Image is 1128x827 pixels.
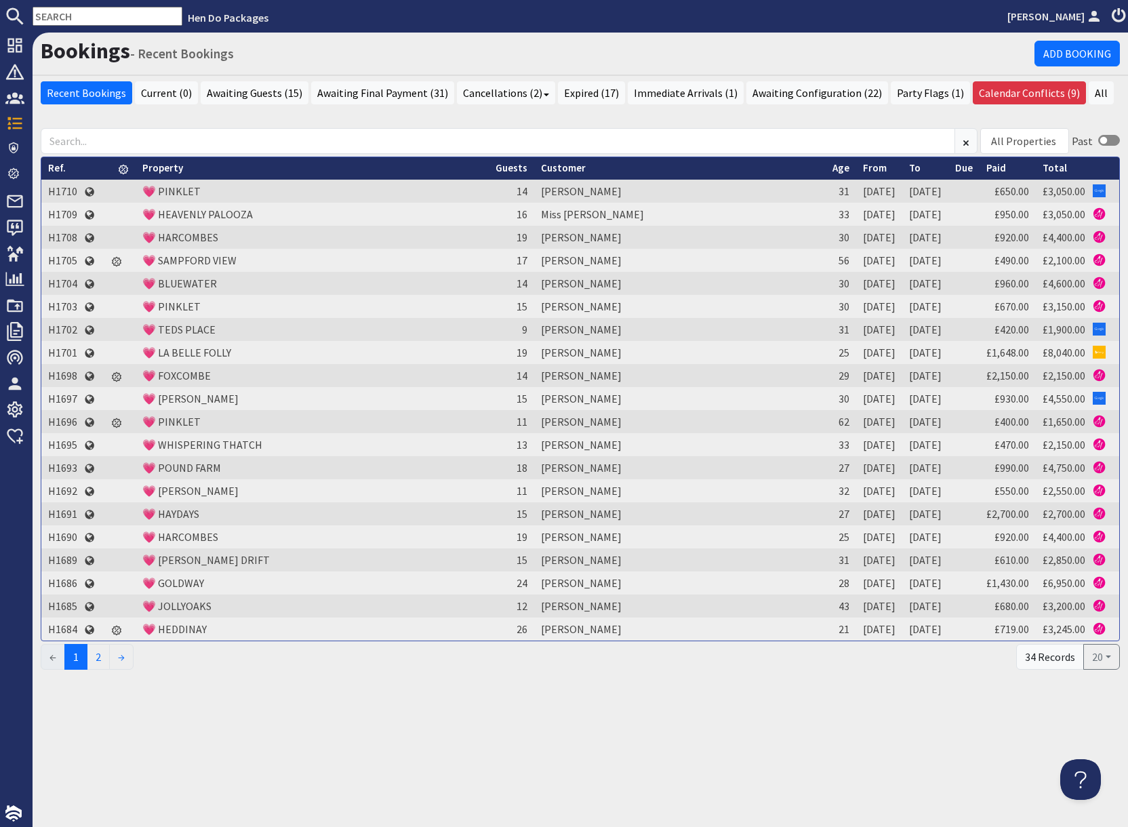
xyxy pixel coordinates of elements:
[517,300,527,313] span: 15
[826,594,856,618] td: 43
[41,548,84,571] td: H1689
[142,530,218,544] a: 💗 HARCOMBES
[856,364,902,387] td: [DATE]
[856,272,902,295] td: [DATE]
[902,295,948,318] td: [DATE]
[33,7,182,26] input: SEARCH
[41,180,84,203] td: H1710
[856,318,902,341] td: [DATE]
[1043,207,1085,221] a: £3,050.00
[1043,576,1085,590] a: £6,950.00
[986,346,1029,359] a: £1,648.00
[1007,8,1104,24] a: [PERSON_NAME]
[1043,507,1085,521] a: £2,700.00
[534,318,826,341] td: [PERSON_NAME]
[994,553,1029,567] a: £610.00
[826,479,856,502] td: 32
[986,507,1029,521] a: £2,700.00
[534,548,826,571] td: [PERSON_NAME]
[902,571,948,594] td: [DATE]
[201,81,308,104] a: Awaiting Guests (15)
[534,410,826,433] td: [PERSON_NAME]
[517,599,527,613] span: 12
[1093,415,1106,428] img: Referer: Hen Do Packages
[1016,644,1084,670] div: 34 Records
[534,618,826,641] td: [PERSON_NAME]
[856,387,902,410] td: [DATE]
[856,594,902,618] td: [DATE]
[1093,230,1106,243] img: Referer: Hen Do Packages
[1093,369,1106,382] img: Referer: Hen Do Packages
[142,346,231,359] a: 💗 LA BELLE FOLLY
[826,387,856,410] td: 30
[826,364,856,387] td: 29
[41,37,130,64] a: Bookings
[517,369,527,382] span: 14
[856,295,902,318] td: [DATE]
[826,295,856,318] td: 30
[457,81,555,104] a: Cancellations (2)
[534,364,826,387] td: [PERSON_NAME]
[534,180,826,203] td: [PERSON_NAME]
[1083,644,1120,670] button: 20
[541,161,586,174] a: Customer
[863,161,887,174] a: From
[517,346,527,359] span: 19
[1093,576,1106,589] img: Referer: Hen Do Packages
[902,272,948,295] td: [DATE]
[517,184,527,198] span: 14
[48,161,66,174] a: Ref.
[986,576,1029,590] a: £1,430.00
[1043,484,1085,498] a: £2,550.00
[986,369,1029,382] a: £2,150.00
[1093,484,1106,497] img: Referer: Hen Do Packages
[856,433,902,456] td: [DATE]
[41,387,84,410] td: H1697
[142,277,217,290] a: 💗 BLUEWATER
[534,272,826,295] td: [PERSON_NAME]
[891,81,970,104] a: Party Flags (1)
[517,415,527,428] span: 11
[994,461,1029,475] a: £990.00
[517,530,527,544] span: 19
[41,272,84,295] td: H1704
[902,341,948,364] td: [DATE]
[902,364,948,387] td: [DATE]
[826,410,856,433] td: 62
[902,180,948,203] td: [DATE]
[1072,133,1093,149] div: Past
[1093,277,1106,289] img: Referer: Hen Do Packages
[41,341,84,364] td: H1701
[902,226,948,249] td: [DATE]
[856,456,902,479] td: [DATE]
[142,484,239,498] a: 💗 [PERSON_NAME]
[1043,369,1085,382] a: £2,150.00
[1043,254,1085,267] a: £2,100.00
[902,410,948,433] td: [DATE]
[142,576,204,590] a: 💗 GOLDWAY
[746,81,888,104] a: Awaiting Configuration (22)
[826,203,856,226] td: 33
[1043,392,1085,405] a: £4,550.00
[826,571,856,594] td: 28
[1043,323,1085,336] a: £1,900.00
[41,502,84,525] td: H1691
[1093,438,1106,451] img: Referer: Hen Do Packages
[856,618,902,641] td: [DATE]
[1043,300,1085,313] a: £3,150.00
[1043,346,1085,359] a: £8,040.00
[41,295,84,318] td: H1703
[1043,415,1085,428] a: £1,650.00
[1043,230,1085,244] a: £4,400.00
[826,502,856,525] td: 27
[41,81,132,104] a: Recent Bookings
[311,81,454,104] a: Awaiting Final Payment (31)
[1093,323,1106,336] img: Referer: Google
[41,226,84,249] td: H1708
[856,525,902,548] td: [DATE]
[41,203,84,226] td: H1709
[994,530,1029,544] a: £920.00
[534,479,826,502] td: [PERSON_NAME]
[856,548,902,571] td: [DATE]
[902,548,948,571] td: [DATE]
